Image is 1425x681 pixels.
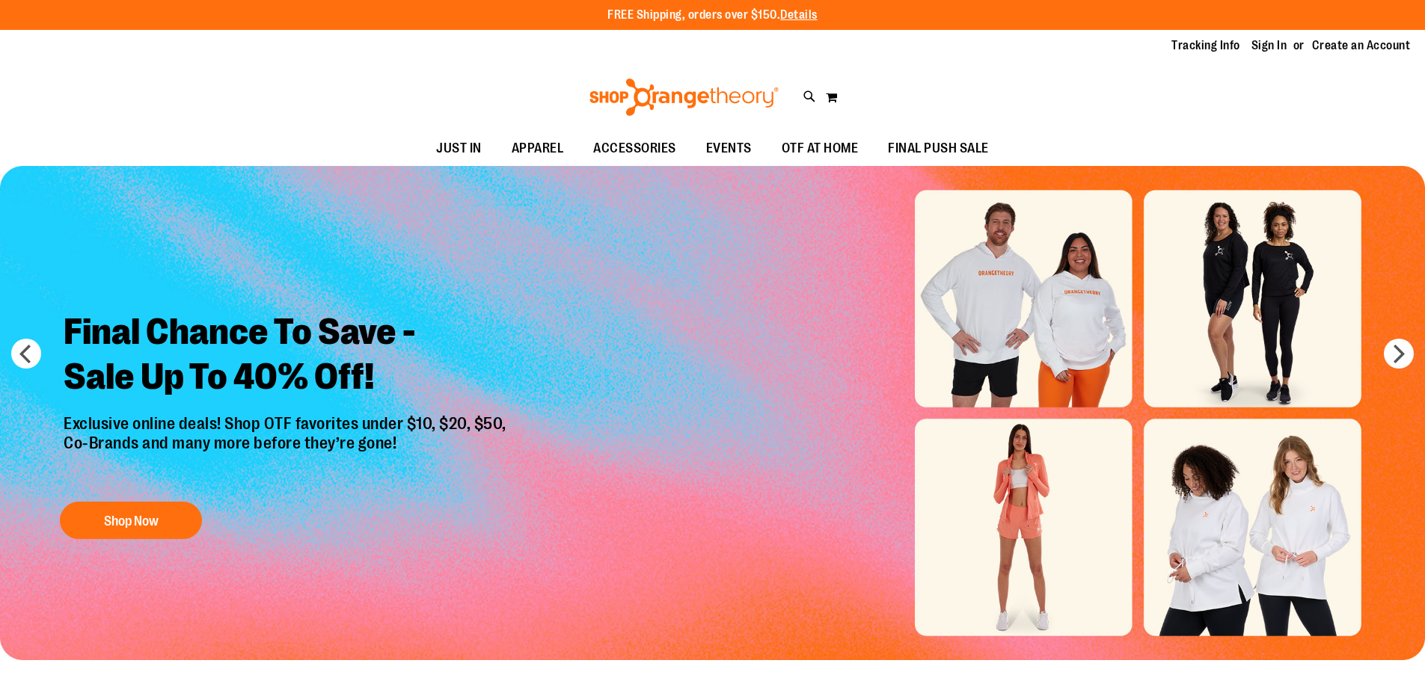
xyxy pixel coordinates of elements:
a: JUST IN [421,132,497,166]
a: Sign In [1251,37,1287,54]
a: Tracking Info [1171,37,1240,54]
span: JUST IN [436,132,482,165]
button: Shop Now [60,502,202,539]
span: APPAREL [512,132,564,165]
a: OTF AT HOME [767,132,874,166]
a: Final Chance To Save -Sale Up To 40% Off! Exclusive online deals! Shop OTF favorites under $10, $... [52,298,521,547]
a: ACCESSORIES [578,132,691,166]
a: APPAREL [497,132,579,166]
a: FINAL PUSH SALE [873,132,1004,166]
p: Exclusive online deals! Shop OTF favorites under $10, $20, $50, Co-Brands and many more before th... [52,414,521,487]
span: OTF AT HOME [782,132,859,165]
button: next [1384,339,1414,369]
a: Details [780,8,818,22]
a: EVENTS [691,132,767,166]
span: ACCESSORIES [593,132,676,165]
a: Create an Account [1312,37,1411,54]
span: FINAL PUSH SALE [888,132,989,165]
span: EVENTS [706,132,752,165]
button: prev [11,339,41,369]
p: FREE Shipping, orders over $150. [607,7,818,24]
img: Shop Orangetheory [587,78,781,116]
h2: Final Chance To Save - Sale Up To 40% Off! [52,298,521,414]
